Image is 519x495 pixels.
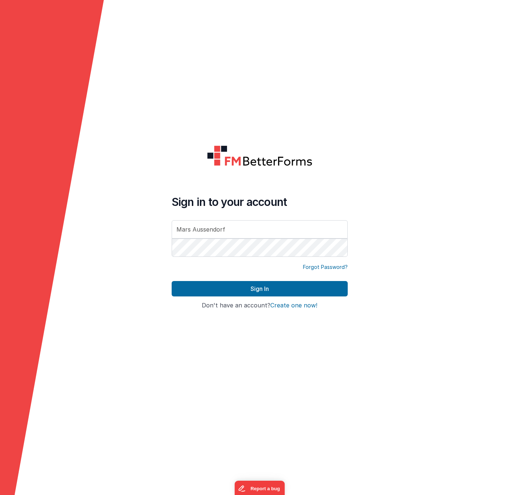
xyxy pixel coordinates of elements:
[172,302,348,309] h4: Don't have an account?
[172,281,348,296] button: Sign In
[172,220,348,239] input: Email Address
[270,302,317,309] button: Create one now!
[303,263,348,271] a: Forgot Password?
[172,195,348,208] h4: Sign in to your account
